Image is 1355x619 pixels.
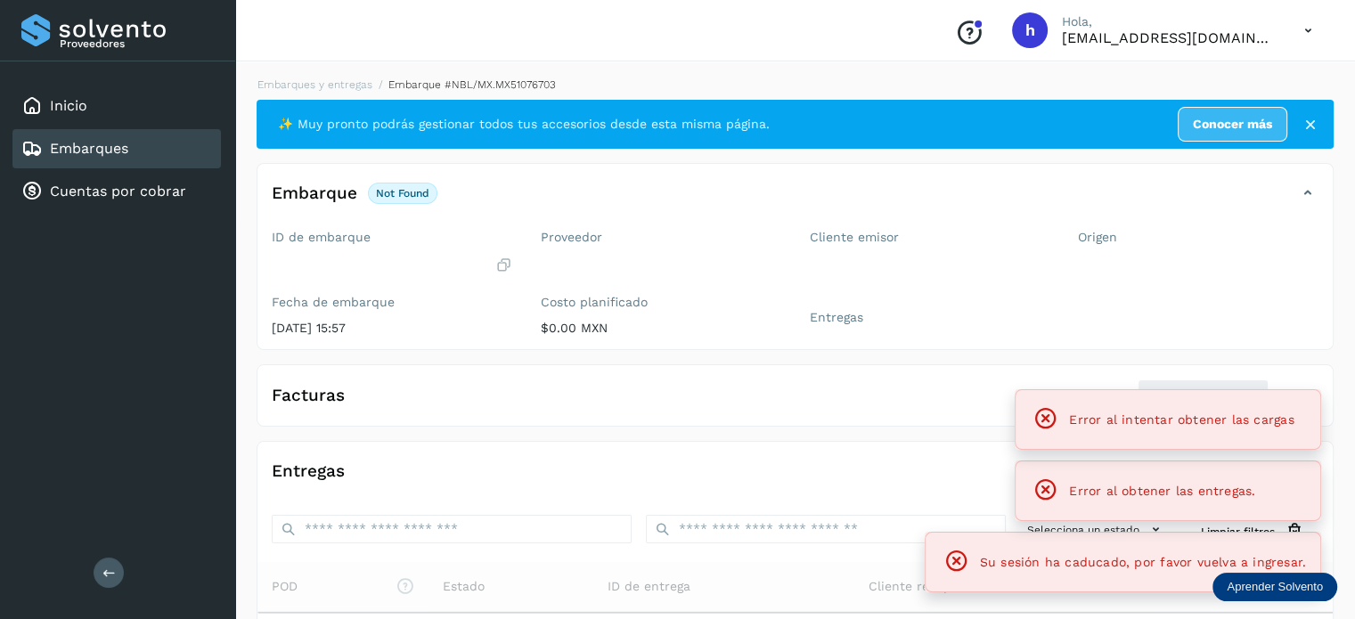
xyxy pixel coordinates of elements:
[541,230,781,245] label: Proveedor
[541,321,781,336] p: $0.00 MXN
[1212,573,1337,601] div: Aprender Solvento
[12,86,221,126] div: Inicio
[272,230,512,245] label: ID de embarque
[810,230,1050,245] label: Cliente emisor
[12,129,221,168] div: Embarques
[1078,230,1318,245] label: Origen
[257,178,1333,223] div: Embarquenot found
[1069,412,1294,427] span: Error al intentar obtener las cargas
[1062,14,1276,29] p: Hola,
[869,577,969,596] span: Cliente receptor
[60,37,214,50] p: Proveedores
[810,310,1050,325] label: Entregas
[12,172,221,211] div: Cuentas por cobrar
[50,140,128,157] a: Embarques
[257,456,1333,501] div: Entregas
[257,78,372,91] a: Embarques y entregas
[50,97,87,114] a: Inicio
[541,295,781,310] label: Costo planificado
[1178,387,1253,403] span: Cargar factura
[257,379,1333,426] div: FacturasCargar factura
[272,321,512,336] p: [DATE] 15:57
[388,78,556,91] span: Embarque #NBL/MX.MX51076703
[376,187,429,200] p: not found
[272,183,357,204] h4: Embarque
[1138,379,1269,411] button: Cargar factura
[257,77,1334,93] nav: breadcrumb
[980,555,1306,569] span: Su sesión ha caducado, por favor vuelva a ingresar.
[443,577,485,596] span: Estado
[272,461,345,482] h4: Entregas
[1062,29,1276,46] p: hpichardo@karesan.com.mx
[1227,580,1323,594] p: Aprender Solvento
[272,386,345,406] h4: Facturas
[272,295,512,310] label: Fecha de embarque
[1020,515,1172,544] button: Selecciona un estado
[1178,107,1287,142] a: Conocer más
[50,183,186,200] a: Cuentas por cobrar
[1201,524,1275,540] span: Limpiar filtros
[608,577,690,596] span: ID de entrega
[272,577,414,596] span: POD
[1069,484,1255,498] span: Error al obtener las entregas.
[278,115,770,134] span: ✨ Muy pronto podrás gestionar todos tus accesorios desde esta misma página.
